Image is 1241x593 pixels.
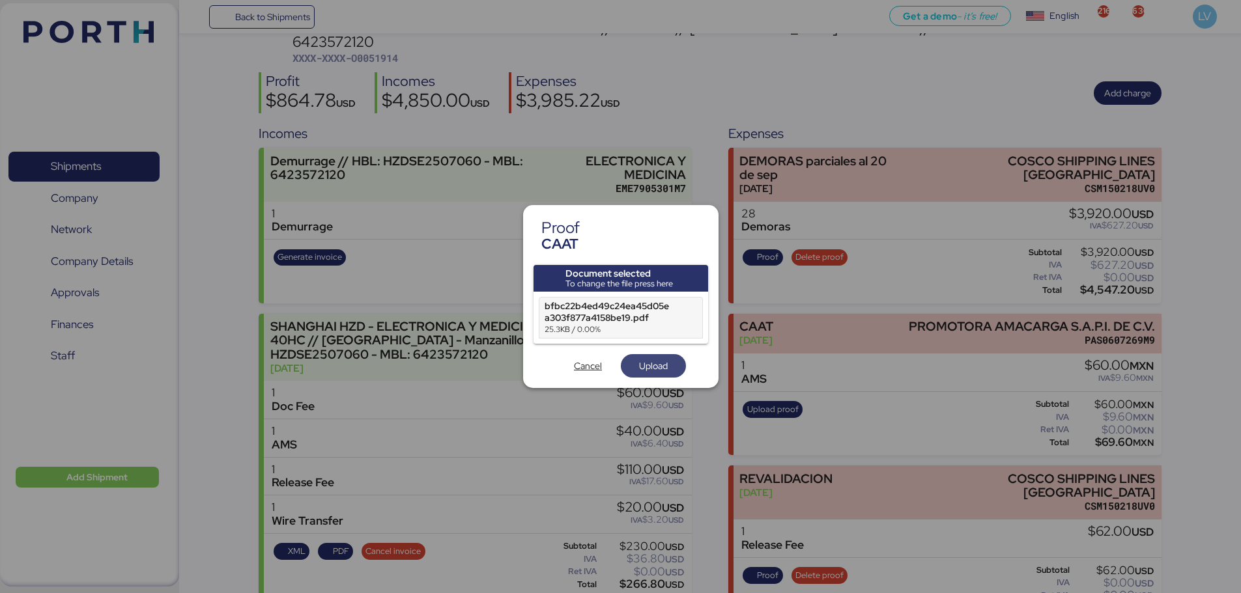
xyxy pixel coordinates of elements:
div: To change the file press here [565,279,673,289]
div: bfbc22b4ed49c24ea45d05ea303f877a4158be19.pdf [545,300,670,324]
span: Cancel [574,358,602,374]
div: Document selected [565,268,673,279]
span: Upload [639,358,668,374]
button: Cancel [556,354,621,378]
button: Upload [621,354,686,378]
div: 25.3KB / 0.00% [545,324,670,335]
div: CAAT [541,234,580,255]
div: Proof [541,222,580,234]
